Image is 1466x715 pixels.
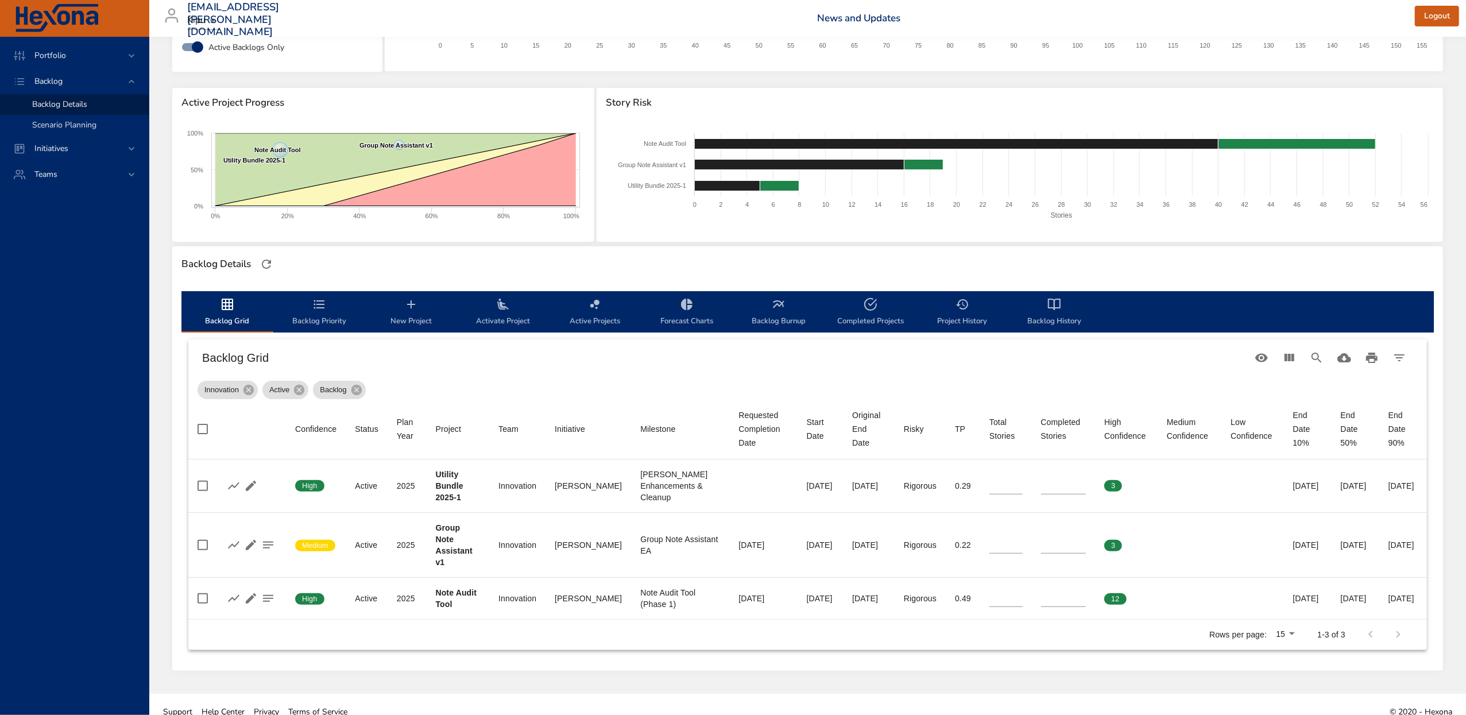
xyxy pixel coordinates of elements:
div: 2025 [397,593,417,604]
button: Standard Views [1248,344,1275,372]
div: Confidence [295,422,336,436]
span: 0 [1167,594,1185,604]
div: Note Audit Tool (Phase 1) [640,587,720,610]
button: Refresh Page [258,256,275,273]
text: 24 [1005,201,1012,208]
div: Original End Date [852,408,885,450]
text: 105 [1104,42,1114,49]
button: Edit Project Details [242,536,260,554]
text: 12 [849,201,856,208]
span: Backlog Details [32,99,87,110]
text: 20 [564,42,571,49]
span: High [295,481,324,491]
div: [DATE] [1388,593,1418,604]
div: [DATE] [1388,480,1418,492]
text: 56 [1421,201,1428,208]
text: 20 [953,201,960,208]
div: High Confidence [1104,415,1148,443]
span: 0 [1167,481,1185,491]
span: Portfolio [25,50,75,61]
div: [DATE] [807,593,834,604]
button: Show Burnup [225,536,242,554]
span: Project [436,422,481,436]
span: Team [498,422,536,436]
text: 50% [191,167,203,173]
text: 100 [1072,42,1082,49]
div: Table Toolbar [188,339,1427,376]
text: Group Note Assistant v1 [359,142,433,149]
span: Scenario Planning [32,119,96,130]
text: 5 [470,42,474,49]
div: Backlog Details [178,255,254,273]
div: Requested Completion Date [738,408,788,450]
text: 155 [1417,42,1427,49]
div: [DATE] [852,480,885,492]
text: 26 [1032,201,1039,208]
text: Stories [1051,211,1072,219]
div: [DATE] [852,593,885,604]
div: Team [498,422,519,436]
div: Sort [640,422,675,436]
a: News and Updates [817,11,900,25]
text: 6 [772,201,775,208]
text: 34 [1136,201,1143,208]
div: Sort [738,408,788,450]
div: Sort [498,422,519,436]
span: Innovation [198,384,246,396]
div: Total Stories [989,415,1023,443]
div: Innovation [498,480,536,492]
button: Filter Table [1386,344,1413,372]
button: Download CSV [1330,344,1358,372]
span: Completed Stories [1041,415,1086,443]
span: Initiatives [25,143,78,154]
text: 130 [1263,42,1274,49]
text: Note Audit Tool [254,146,301,153]
button: Edit Project Details [242,590,260,607]
div: Start Date [807,415,834,443]
text: 54 [1398,201,1405,208]
text: 110 [1136,42,1146,49]
text: 30 [1084,201,1091,208]
div: [DATE] [1293,539,1322,551]
b: Utility Bundle 2025-1 [436,470,463,502]
text: 2 [720,201,723,208]
span: 3 [1104,540,1122,551]
div: Sort [397,415,417,443]
text: 15 [532,42,539,49]
div: Risky [904,422,924,436]
div: Rigorous [904,593,937,604]
div: Medium Confidence [1167,415,1212,443]
text: 0% [211,212,220,219]
button: Search [1303,344,1330,372]
div: Plan Year [397,415,417,443]
span: Backlog History [1015,297,1093,328]
div: [DATE] [852,539,885,551]
text: 48 [1320,201,1326,208]
text: 25 [596,42,603,49]
h6: Backlog Grid [202,349,1248,367]
text: Group Note Assistant v1 [618,161,686,168]
text: 140 [1327,42,1337,49]
div: [DATE] [1388,539,1418,551]
div: Low Confidence [1231,415,1274,443]
div: Backlog [313,381,365,399]
button: View Columns [1275,344,1303,372]
p: Rows per page: [1209,629,1267,640]
span: Milestone [640,422,720,436]
text: 80% [497,212,510,219]
text: 10 [822,201,829,208]
span: Active Projects [556,297,634,328]
span: Medium [295,540,335,551]
text: 40 [1215,201,1222,208]
span: Active Backlogs Only [208,41,284,53]
text: 30 [628,42,635,49]
span: 3 [1104,481,1122,491]
div: Group Note Assistant EA [640,534,720,556]
div: [DATE] [738,539,788,551]
div: backlog-tab [181,291,1434,333]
